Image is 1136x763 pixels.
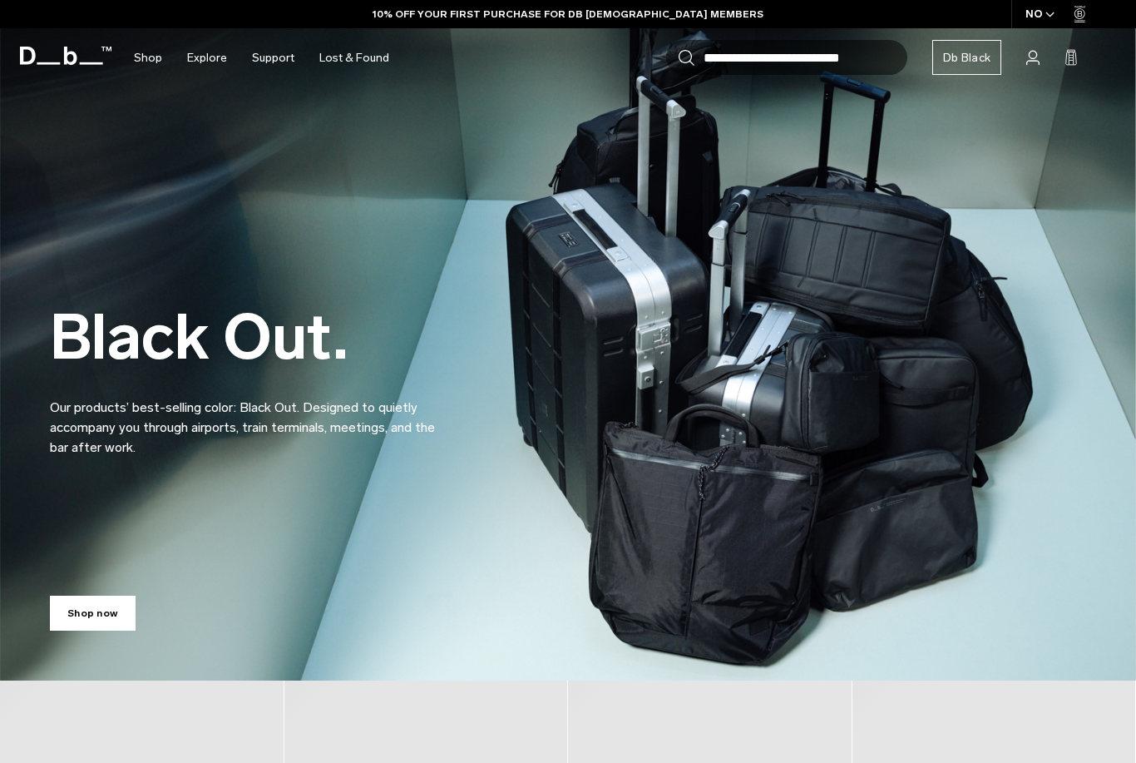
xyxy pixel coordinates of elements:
[187,28,227,87] a: Explore
[373,7,763,22] a: 10% OFF YOUR FIRST PURCHASE FOR DB [DEMOGRAPHIC_DATA] MEMBERS
[319,28,389,87] a: Lost & Found
[50,378,449,458] p: Our products’ best-selling color: Black Out. Designed to quietly accompany you through airports, ...
[252,28,294,87] a: Support
[50,306,449,369] h2: Black Out.
[121,28,402,87] nav: Main Navigation
[50,596,136,631] a: Shop now
[932,40,1001,75] a: Db Black
[134,28,162,87] a: Shop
